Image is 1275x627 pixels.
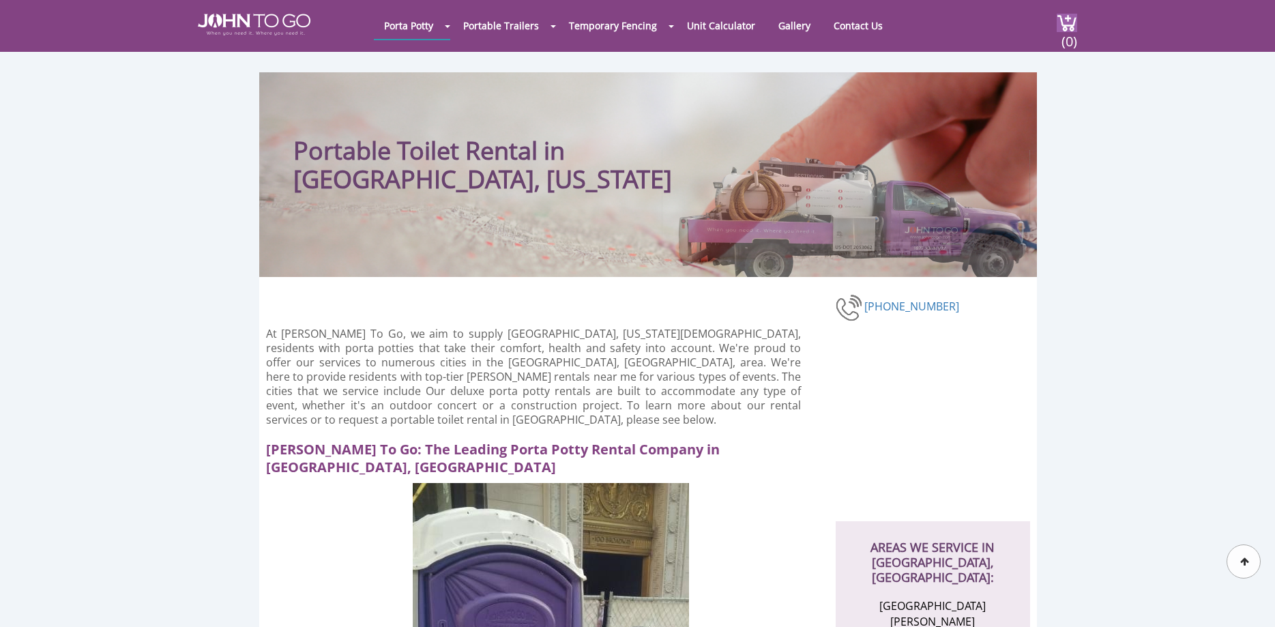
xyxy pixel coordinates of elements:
[293,100,733,194] h1: Portable Toilet Rental in [GEOGRAPHIC_DATA], [US_STATE]
[768,12,821,39] a: Gallery
[266,434,813,476] h2: [PERSON_NAME] To Go: The Leading Porta Potty Rental Company in [GEOGRAPHIC_DATA], [GEOGRAPHIC_DATA]
[198,14,310,35] img: JOHN to go
[374,12,443,39] a: Porta Potty
[836,293,864,323] img: phone-number
[662,150,1030,277] img: Truck
[559,12,667,39] a: Temporary Fencing
[677,12,765,39] a: Unit Calculator
[823,12,893,39] a: Contact Us
[453,12,549,39] a: Portable Trailers
[266,327,802,427] p: At [PERSON_NAME] To Go, we aim to supply [GEOGRAPHIC_DATA], [US_STATE][DEMOGRAPHIC_DATA], residen...
[866,598,999,614] li: [GEOGRAPHIC_DATA]
[1057,14,1077,32] img: cart a
[849,521,1016,585] h2: AREAS WE SERVICE IN [GEOGRAPHIC_DATA], [GEOGRAPHIC_DATA]:
[864,299,959,314] a: [PHONE_NUMBER]
[1061,21,1077,50] span: (0)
